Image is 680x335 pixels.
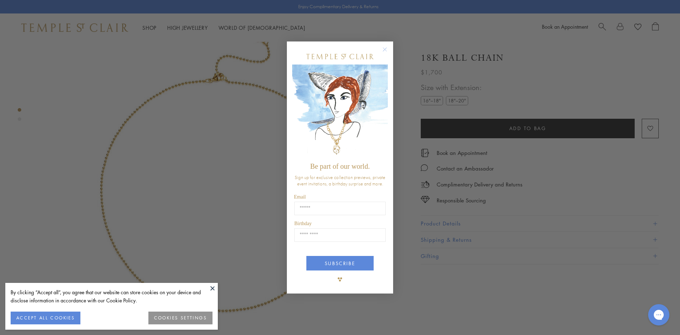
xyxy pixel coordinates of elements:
[310,162,370,170] span: Be part of our world.
[11,312,80,324] button: ACCEPT ALL COOKIES
[294,194,306,200] span: Email
[306,54,374,59] img: Temple St. Clair
[645,302,673,328] iframe: Gorgias live chat messenger
[294,202,386,215] input: Email
[148,312,212,324] button: COOKIES SETTINGS
[295,174,385,187] span: Sign up for exclusive collection previews, private event invitations, a birthday surprise and more.
[306,256,374,270] button: SUBSCRIBE
[384,49,393,57] button: Close dialog
[292,65,388,159] img: c4a9eb12-d91a-4d4a-8ee0-386386f4f338.jpeg
[11,288,212,305] div: By clicking “Accept all”, you agree that our website can store cookies on your device and disclos...
[294,221,312,226] span: Birthday
[333,272,347,286] img: TSC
